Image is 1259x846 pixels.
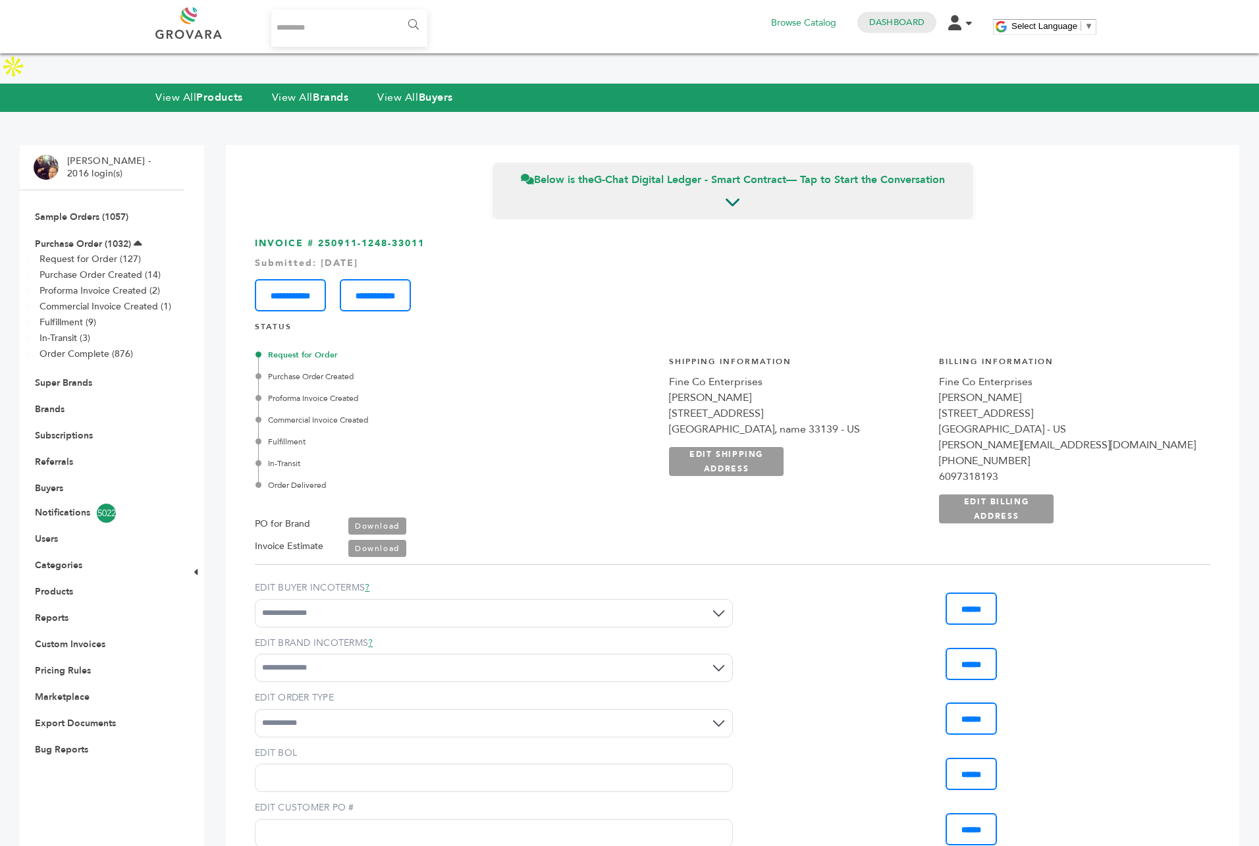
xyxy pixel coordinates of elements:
a: Brands [35,403,65,415]
span: ▼ [1085,21,1093,31]
a: In-Transit (3) [40,332,90,344]
label: Invoice Estimate [255,539,323,554]
div: Proforma Invoice Created [258,392,589,404]
a: Download [348,517,406,535]
strong: Brands [313,90,348,105]
span: 5022 [97,504,116,523]
a: Buyers [35,482,63,494]
div: [PERSON_NAME] [939,390,1196,406]
a: Super Brands [35,377,92,389]
a: Commercial Invoice Created (1) [40,300,171,313]
label: EDIT CUSTOMER PO # [255,801,733,814]
div: [STREET_ADDRESS] [669,406,926,421]
a: Select Language​ [1011,21,1093,31]
div: [PERSON_NAME] [669,390,926,406]
div: Fulfillment [258,436,589,448]
label: EDIT BUYER INCOTERMS [255,581,733,595]
div: [STREET_ADDRESS] [939,406,1196,421]
a: Request for Order (127) [40,253,141,265]
div: 6097318193 [939,469,1196,485]
strong: G-Chat Digital Ledger - Smart Contract [594,172,786,187]
h4: Billing Information [939,356,1196,374]
a: Export Documents [35,717,116,729]
a: Purchase Order Created (14) [40,269,161,281]
span: Select Language [1011,21,1077,31]
a: EDIT SHIPPING ADDRESS [669,447,784,476]
div: [PHONE_NUMBER] [939,453,1196,469]
h4: STATUS [255,321,1210,339]
a: Order Complete (876) [40,348,133,360]
a: ? [368,637,373,649]
a: Categories [35,559,82,571]
a: Fulfillment (9) [40,316,96,329]
a: Download [348,540,406,557]
a: Users [35,533,58,545]
a: View AllBuyers [377,90,453,105]
div: [GEOGRAPHIC_DATA] - US [939,421,1196,437]
div: Request for Order [258,349,589,361]
a: EDIT BILLING ADDRESS [939,494,1054,523]
div: Fine Co Enterprises [669,374,926,390]
a: Referrals [35,456,73,468]
a: View AllProducts [155,90,243,105]
a: Dashboard [869,16,924,28]
a: Pricing Rules [35,664,91,677]
span: Below is the — Tap to Start the Conversation [521,172,945,187]
h3: INVOICE # 250911-1248-33011 [255,237,1210,311]
label: EDIT BOL [255,747,733,760]
label: EDIT ORDER TYPE [255,691,733,704]
div: [PERSON_NAME][EMAIL_ADDRESS][DOMAIN_NAME] [939,437,1196,453]
a: Products [35,585,73,598]
strong: Buyers [419,90,453,105]
a: Marketplace [35,691,90,703]
input: Search... [271,10,427,47]
a: Subscriptions [35,429,93,442]
a: Notifications5022 [35,504,169,523]
strong: Products [196,90,242,105]
label: PO for Brand [255,516,310,532]
a: View AllBrands [272,90,349,105]
a: Sample Orders (1057) [35,211,128,223]
a: Browse Catalog [771,16,836,30]
a: Bug Reports [35,743,88,756]
div: [GEOGRAPHIC_DATA], name 33139 - US [669,421,926,437]
div: In-Transit [258,458,589,469]
div: Submitted: [DATE] [255,257,1210,270]
a: Custom Invoices [35,638,105,650]
a: Reports [35,612,68,624]
a: Purchase Order (1032) [35,238,131,250]
div: Commercial Invoice Created [258,414,589,426]
div: Purchase Order Created [258,371,589,383]
div: Fine Co Enterprises [939,374,1196,390]
li: [PERSON_NAME] - 2016 login(s) [67,155,154,180]
div: Order Delivered [258,479,589,491]
a: Proforma Invoice Created (2) [40,284,160,297]
h4: Shipping Information [669,356,926,374]
label: EDIT BRAND INCOTERMS [255,637,733,650]
a: ? [365,581,369,594]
